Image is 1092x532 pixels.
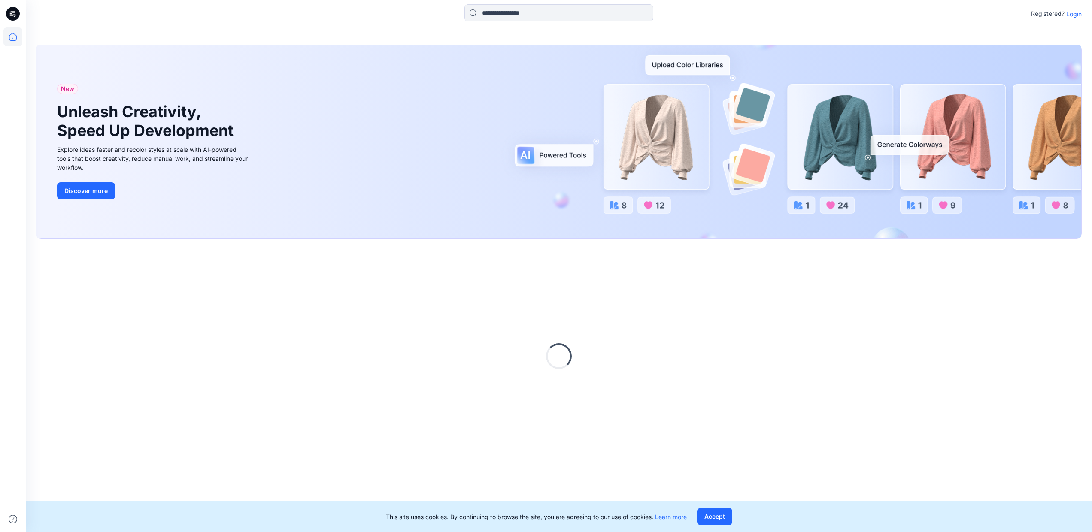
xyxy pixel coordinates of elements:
[1066,9,1082,18] p: Login
[57,145,250,172] div: Explore ideas faster and recolor styles at scale with AI-powered tools that boost creativity, red...
[1031,9,1065,19] p: Registered?
[57,182,250,199] a: Discover more
[61,84,74,94] span: New
[697,508,732,525] button: Accept
[57,103,237,139] h1: Unleash Creativity, Speed Up Development
[57,182,115,199] button: Discover more
[386,512,687,521] p: This site uses cookies. By continuing to browse the site, you are agreeing to our use of cookies.
[655,513,687,520] a: Learn more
